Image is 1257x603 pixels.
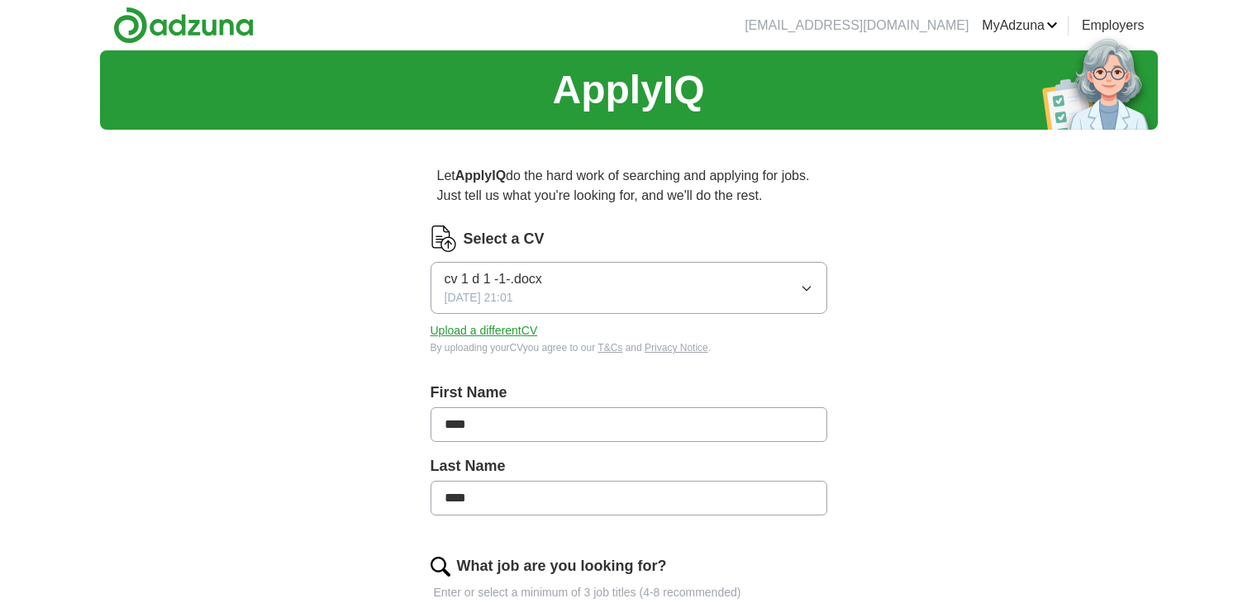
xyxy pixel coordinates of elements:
li: [EMAIL_ADDRESS][DOMAIN_NAME] [745,16,969,36]
a: Privacy Notice [645,342,708,354]
span: [DATE] 21:01 [445,289,513,306]
a: T&Cs [598,342,622,354]
img: search.png [431,557,450,577]
img: Adzuna logo [113,7,254,44]
label: Last Name [431,455,827,477]
a: MyAdzuna [982,16,1058,36]
label: What job are you looking for? [457,555,667,577]
strong: ApplyIQ [455,169,506,183]
button: cv 1 d 1 -1-.docx[DATE] 21:01 [431,262,827,314]
img: CV Icon [431,226,457,252]
div: By uploading your CV you agree to our and . [431,340,827,355]
a: Employers [1082,16,1145,36]
label: First Name [431,382,827,404]
h1: ApplyIQ [552,60,704,120]
p: Enter or select a minimum of 3 job titles (4-8 recommended) [431,584,827,601]
button: Upload a differentCV [431,322,538,339]
span: cv 1 d 1 -1-.docx [445,269,542,289]
p: Let do the hard work of searching and applying for jobs. Just tell us what you're looking for, an... [431,159,827,212]
label: Select a CV [464,228,545,250]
